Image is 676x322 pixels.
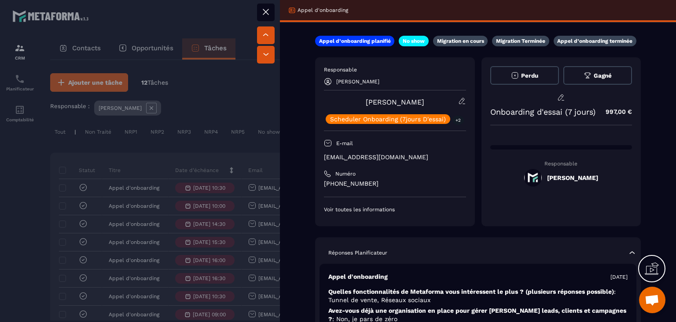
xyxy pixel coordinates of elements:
[490,66,559,85] button: Perdu
[521,72,538,79] span: Perdu
[452,116,464,125] p: +2
[490,161,632,167] p: Responsable
[335,170,356,177] p: Numéro
[610,273,628,281] p: [DATE]
[403,37,425,45] p: No show
[490,107,595,116] p: Onboarding d'essai (7 jours)
[557,37,632,45] p: Appel d’onboarding terminée
[336,79,379,85] p: [PERSON_NAME]
[563,66,632,85] button: Gagné
[328,288,628,304] p: Quelles fonctionnalités de Metaforma vous intéressent le plus ? (plusieurs réponses possible)
[324,180,466,188] p: [PHONE_NUMBER]
[298,7,348,14] p: Appel d'onboarding
[324,66,466,73] p: Responsable
[330,116,446,122] p: Scheduler Onboarding (7jours D'essai)
[437,37,484,45] p: Migration en cours
[324,206,466,213] p: Voir toutes les informations
[547,174,598,181] h5: [PERSON_NAME]
[328,249,387,256] p: Réponses Planificateur
[639,287,665,313] div: Ouvrir le chat
[324,153,466,161] p: [EMAIL_ADDRESS][DOMAIN_NAME]
[319,37,391,45] p: Appel d’onboarding planifié
[594,72,612,79] span: Gagné
[328,273,388,281] p: Appel d'onboarding
[597,103,632,120] p: 997,00 €
[366,98,424,106] a: [PERSON_NAME]
[336,140,353,147] p: E-mail
[496,37,545,45] p: Migration Terminée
